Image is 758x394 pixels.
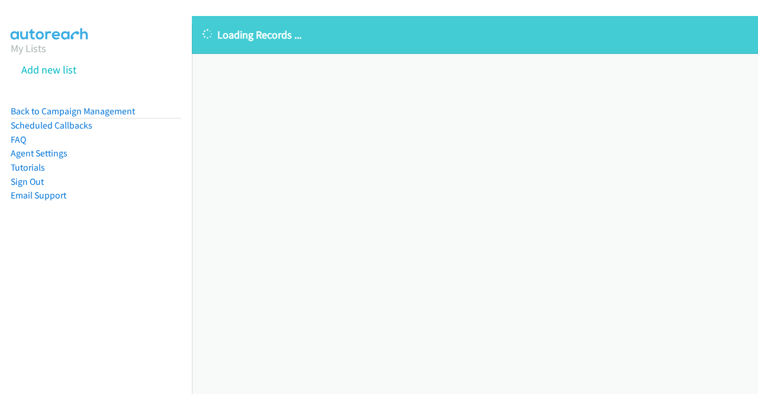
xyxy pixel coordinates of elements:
a: Back to Campaign Management [11,105,135,117]
p: Loading Records ... [203,27,747,43]
a: Tutorials [11,162,45,173]
a: FAQ [11,134,26,145]
a: Scheduled Callbacks [11,120,92,131]
a: Agent Settings [11,148,68,159]
a: My Lists [11,41,46,55]
a: Sign Out [11,176,44,187]
a: Email Support [11,190,66,201]
a: Add new list [21,63,76,76]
